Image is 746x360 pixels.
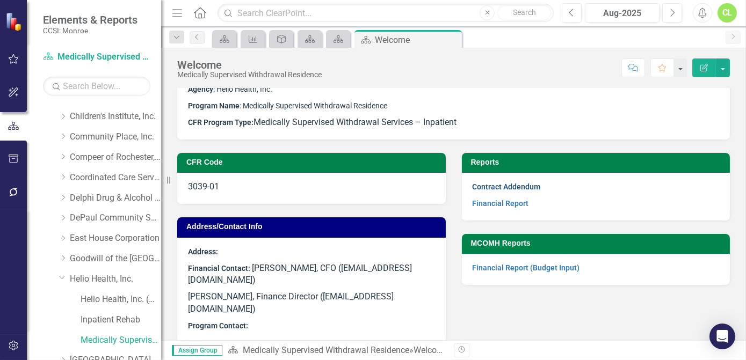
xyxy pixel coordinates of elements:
input: Search ClearPoint... [218,4,554,23]
h3: Reports [471,158,725,166]
a: Community Place, Inc. [70,131,161,143]
a: Compeer of Rochester, Inc. [70,151,161,164]
p: Medically Supervised Withdrawal Services – Inpatient [188,114,719,129]
div: Welcome [375,33,459,47]
div: Open Intercom Messenger [709,324,735,349]
img: ClearPoint Strategy [5,12,24,31]
p: [PERSON_NAME], Finance Director ([EMAIL_ADDRESS][DOMAIN_NAME]) [188,289,435,318]
strong: CFR Program Type: [188,118,254,127]
a: Children's Institute, Inc. [70,111,161,123]
strong: Address: [188,247,218,256]
div: Welcome [177,59,322,71]
a: Medically Supervised Withdrawal Residence [81,334,161,347]
button: CL [718,3,737,23]
button: Aug-2025 [585,3,660,23]
a: Helio Health, Inc. (MCOMH Internal) [81,293,161,306]
span: Elements & Reports [43,13,137,26]
a: East House Corporation [70,232,161,245]
span: 3039-01 [188,181,219,192]
a: Delphi Drug & Alcohol Council [70,192,161,204]
span: Assign Group [172,345,222,356]
h3: MCOMH Reports [471,239,725,247]
button: Search [497,5,551,20]
a: DePaul Community Services, lnc. [70,212,161,224]
strong: Program Contact: [188,321,248,330]
a: Medically Supervised Withdrawal Residence [43,51,150,63]
div: » [228,344,446,357]
small: CCSI: Monroe [43,26,137,35]
strong: Financial Contact: [188,264,250,273]
div: Medically Supervised Withdrawal Residence [177,71,322,79]
span: Search [513,8,536,17]
div: Aug-2025 [589,7,656,20]
a: Goodwill of the [GEOGRAPHIC_DATA] [70,253,161,265]
div: Welcome [414,345,448,355]
p: [PERSON_NAME], CFO ([EMAIL_ADDRESS][DOMAIN_NAME]) [188,260,435,289]
a: Medically Supervised Withdrawal Residence [243,345,409,355]
strong: Agency [188,85,213,93]
a: Financial Report (Budget Input) [473,263,580,272]
a: Contract Addendum [473,182,541,191]
span: : Helio Health, Inc. [188,85,272,93]
a: Financial Report [473,199,529,208]
a: Coordinated Care Services Inc. [70,172,161,184]
strong: Program Name [188,101,240,110]
h3: Address/Contact Info [186,223,440,231]
h3: CFR Code [186,158,440,166]
a: Inpatient Rehab [81,314,161,326]
span: : Medically Supervised Withdrawal Residence [188,101,387,110]
input: Search Below... [43,77,150,95]
a: Helio Health, Inc. [70,273,161,285]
